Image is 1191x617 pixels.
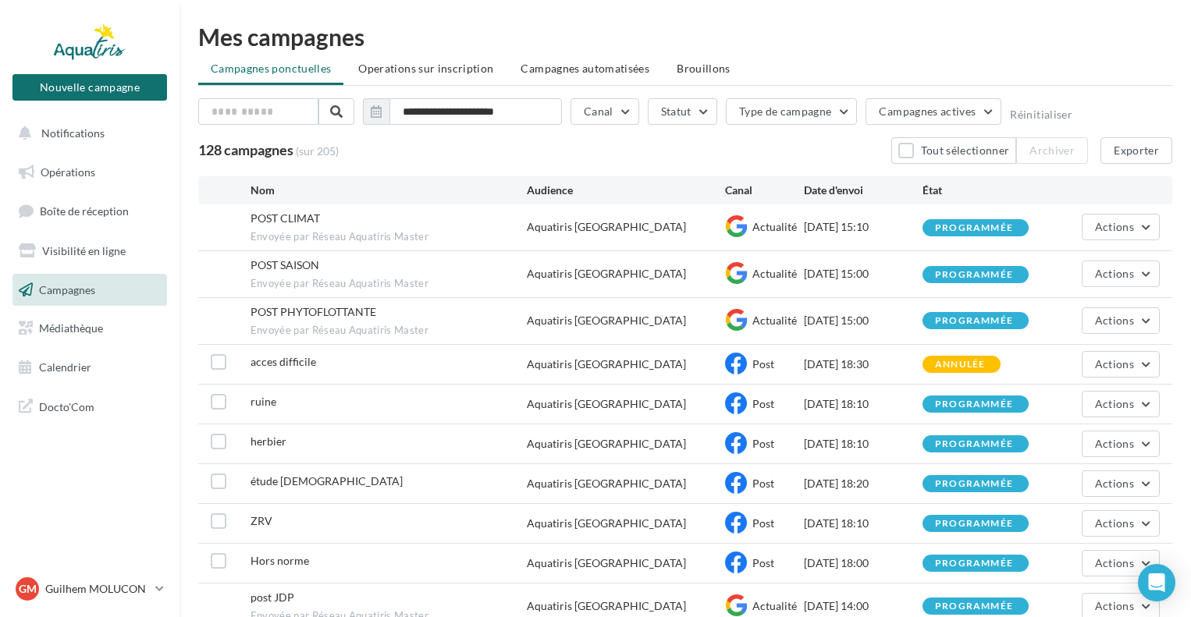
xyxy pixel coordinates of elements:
[923,183,1041,198] div: État
[571,98,639,125] button: Canal
[251,230,528,244] span: Envoyée par Réseau Aquatiris Master
[1082,431,1160,457] button: Actions
[39,321,103,335] span: Médiathèque
[9,351,170,384] a: Calendrier
[251,434,286,448] span: herbier
[251,554,309,567] span: Hors norme
[251,395,276,408] span: ruine
[19,581,37,597] span: GM
[527,356,686,372] div: Aquatiris [GEOGRAPHIC_DATA]
[752,556,774,569] span: Post
[752,437,774,450] span: Post
[1016,137,1088,164] button: Archiver
[804,598,923,614] div: [DATE] 14:00
[1095,220,1134,233] span: Actions
[804,313,923,328] div: [DATE] 15:00
[39,396,94,417] span: Docto'Com
[677,62,731,75] span: Brouillons
[752,220,797,233] span: Actualité
[935,439,1013,449] div: programmée
[251,355,316,368] span: acces difficile
[1082,470,1160,497] button: Actions
[1095,397,1134,410] span: Actions
[935,399,1013,410] div: programmée
[1082,214,1160,240] button: Actions
[251,474,403,488] span: étude zen
[935,479,1013,489] div: programmée
[1095,556,1134,569] span: Actions
[725,183,804,198] div: Canal
[1082,391,1160,417] button: Actions
[752,397,774,410] span: Post
[1095,267,1134,280] span: Actions
[752,267,797,280] span: Actualité
[1082,307,1160,334] button: Actions
[527,436,686,452] div: Aquatiris [GEOGRAPHIC_DATA]
[804,219,923,235] div: [DATE] 15:10
[752,477,774,490] span: Post
[879,105,976,118] span: Campagnes actives
[935,316,1013,326] div: programmée
[804,266,923,282] div: [DATE] 15:00
[1095,599,1134,612] span: Actions
[9,117,164,150] button: Notifications
[804,356,923,372] div: [DATE] 18:30
[1082,510,1160,537] button: Actions
[41,126,105,140] span: Notifications
[1100,137,1172,164] button: Exporter
[804,516,923,531] div: [DATE] 18:10
[251,258,319,271] span: POST SAISON
[1082,550,1160,576] button: Actions
[527,555,686,571] div: Aquatiris [GEOGRAPHIC_DATA]
[752,516,774,530] span: Post
[12,74,167,101] button: Nouvelle campagne
[527,266,686,282] div: Aquatiris [GEOGRAPHIC_DATA]
[9,274,170,307] a: Campagnes
[1095,314,1134,327] span: Actions
[198,141,293,158] span: 128 campagnes
[9,235,170,268] a: Visibilité en ligne
[752,599,797,612] span: Actualité
[527,516,686,531] div: Aquatiris [GEOGRAPHIC_DATA]
[804,476,923,491] div: [DATE] 18:20
[251,324,528,338] span: Envoyée par Réseau Aquatiris Master
[866,98,1001,125] button: Campagnes actives
[40,204,129,218] span: Boîte de réception
[527,598,686,614] div: Aquatiris [GEOGRAPHIC_DATA]
[1082,351,1160,378] button: Actions
[296,144,339,159] span: (sur 205)
[527,476,686,491] div: Aquatiris [GEOGRAPHIC_DATA]
[9,312,170,345] a: Médiathèque
[251,514,272,527] span: ZRV
[42,244,126,257] span: Visibilité en ligne
[804,396,923,412] div: [DATE] 18:10
[752,314,797,327] span: Actualité
[358,62,493,75] span: Operations sur inscription
[251,590,294,604] span: post JDP
[804,555,923,571] div: [DATE] 18:00
[648,98,717,125] button: Statut
[45,581,149,597] p: Guilhem MOLUCON
[251,183,528,198] div: Nom
[9,390,170,423] a: Docto'Com
[521,62,649,75] span: Campagnes automatisées
[935,601,1013,612] div: programmée
[1138,564,1175,601] div: Open Intercom Messenger
[891,137,1016,164] button: Tout sélectionner
[1095,516,1134,530] span: Actions
[41,165,95,179] span: Opérations
[527,183,724,198] div: Audience
[1095,477,1134,490] span: Actions
[1082,261,1160,287] button: Actions
[804,183,923,198] div: Date d'envoi
[251,211,320,225] span: POST CLIMAT
[527,313,686,328] div: Aquatiris [GEOGRAPHIC_DATA]
[251,277,528,291] span: Envoyée par Réseau Aquatiris Master
[935,558,1013,569] div: programmée
[39,360,91,374] span: Calendrier
[726,98,858,125] button: Type de campagne
[804,436,923,452] div: [DATE] 18:10
[251,305,376,318] span: POST PHYTOFLOTTANTE
[1095,357,1134,371] span: Actions
[935,270,1013,280] div: programmée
